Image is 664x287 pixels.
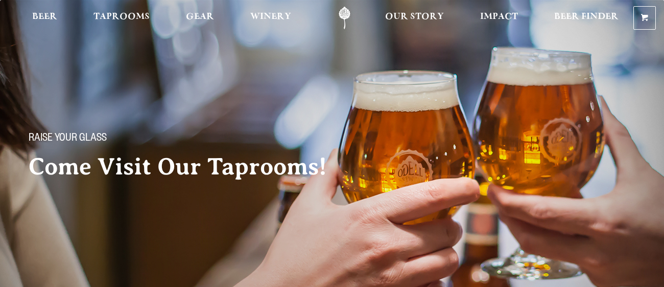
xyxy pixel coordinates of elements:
span: Beer Finder [554,13,619,21]
a: Our Story [378,7,450,30]
span: Our Story [385,13,444,21]
a: Gear [179,7,221,30]
a: Odell Home [325,7,364,30]
span: Beer [32,13,57,21]
a: Winery [244,7,298,30]
a: Impact [473,7,525,30]
a: Taprooms [87,7,156,30]
span: Impact [480,13,518,21]
a: Beer Finder [548,7,625,30]
h2: Come Visit Our Taprooms! [29,154,347,180]
span: Winery [250,13,291,21]
span: Gear [186,13,214,21]
span: Taprooms [93,13,150,21]
span: Raise your glass [29,133,107,146]
a: Beer [26,7,64,30]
